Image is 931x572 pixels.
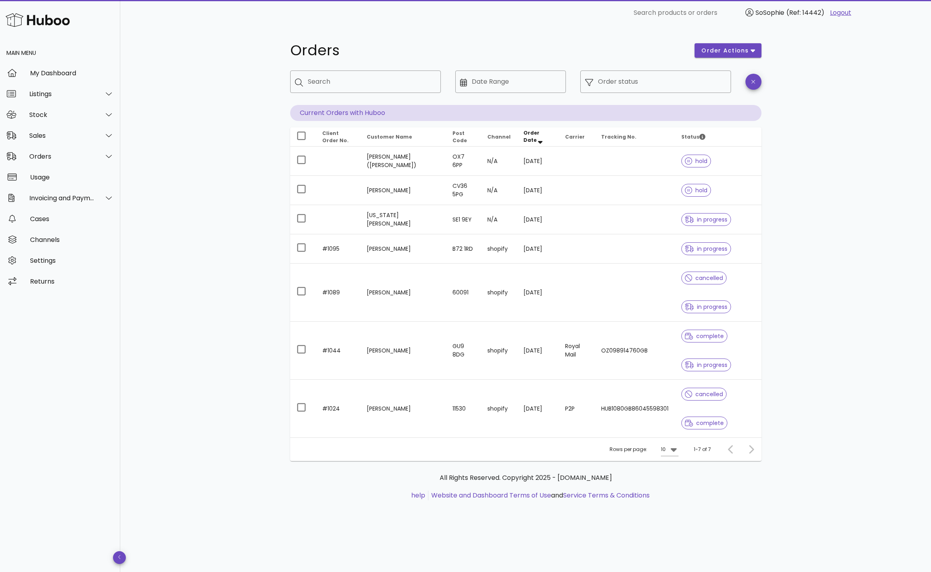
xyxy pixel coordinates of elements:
span: hold [685,187,707,193]
td: CV36 5PG [446,176,481,205]
th: Tracking No. [595,127,675,147]
td: GU9 8DG [446,322,481,380]
span: complete [685,333,724,339]
td: [DATE] [517,322,558,380]
div: Settings [30,257,114,264]
td: 60091 [446,264,481,322]
td: N/A [481,205,517,234]
td: [DATE] [517,264,558,322]
span: in progress [685,246,727,252]
div: Invoicing and Payments [29,194,95,202]
div: Cases [30,215,114,223]
td: [PERSON_NAME] ([PERSON_NAME]) [360,147,446,176]
th: Post Code [446,127,481,147]
td: [DATE] [517,380,558,437]
td: N/A [481,176,517,205]
span: Tracking No. [601,133,636,140]
span: cancelled [685,275,723,281]
span: Channel [487,133,511,140]
td: [PERSON_NAME] [360,264,446,322]
td: OZ098914760GB [595,322,675,380]
p: All Rights Reserved. Copyright 2025 - [DOMAIN_NAME] [297,473,755,483]
td: [DATE] [517,205,558,234]
td: shopify [481,322,517,380]
span: Customer Name [367,133,412,140]
span: Status [681,133,705,140]
td: HUB1080GB86045598301 [595,380,675,437]
th: Status [675,127,761,147]
td: 11530 [446,380,481,437]
span: Client Order No. [322,130,349,144]
td: [PERSON_NAME] [360,322,446,380]
th: Customer Name [360,127,446,147]
span: hold [685,158,707,164]
div: Listings [29,90,95,98]
div: Returns [30,278,114,285]
a: help [411,491,425,500]
div: Usage [30,173,114,181]
td: [US_STATE][PERSON_NAME] [360,205,446,234]
td: [DATE] [517,234,558,264]
td: [DATE] [517,176,558,205]
button: order actions [695,43,761,58]
span: Post Code [452,130,467,144]
td: #1095 [316,234,360,264]
span: SoSophie [755,8,784,17]
div: Stock [29,111,95,119]
td: #1089 [316,264,360,322]
span: in progress [685,362,727,368]
td: [PERSON_NAME] [360,234,446,264]
span: order actions [701,46,749,55]
div: Orders [29,153,95,160]
td: N/A [481,147,517,176]
td: Royal Mail [559,322,595,380]
div: 10Rows per page: [661,443,679,456]
li: and [428,491,650,500]
th: Carrier [559,127,595,147]
div: Rows per page: [610,438,679,461]
a: Logout [830,8,851,18]
div: My Dashboard [30,69,114,77]
a: Website and Dashboard Terms of Use [431,491,551,500]
h1: Orders [290,43,685,58]
td: OX7 6PP [446,147,481,176]
p: Current Orders with Huboo [290,105,761,121]
td: shopify [481,234,517,264]
span: in progress [685,217,727,222]
span: Order Date [523,129,539,143]
span: cancelled [685,391,723,397]
img: Huboo Logo [6,11,70,28]
div: Channels [30,236,114,244]
td: SE1 9EY [446,205,481,234]
div: Sales [29,132,95,139]
th: Client Order No. [316,127,360,147]
span: in progress [685,304,727,310]
div: 1-7 of 7 [694,446,711,453]
td: B72 1RD [446,234,481,264]
td: [PERSON_NAME] [360,176,446,205]
span: Carrier [565,133,585,140]
td: shopify [481,380,517,437]
span: (Ref: 14442) [786,8,824,17]
td: [PERSON_NAME] [360,380,446,437]
td: #1044 [316,322,360,380]
td: #1024 [316,380,360,437]
td: shopify [481,264,517,322]
a: Service Terms & Conditions [563,491,650,500]
span: complete [685,420,724,426]
th: Order Date: Sorted descending. Activate to remove sorting. [517,127,558,147]
td: P2P [559,380,595,437]
div: 10 [661,446,666,453]
th: Channel [481,127,517,147]
td: [DATE] [517,147,558,176]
